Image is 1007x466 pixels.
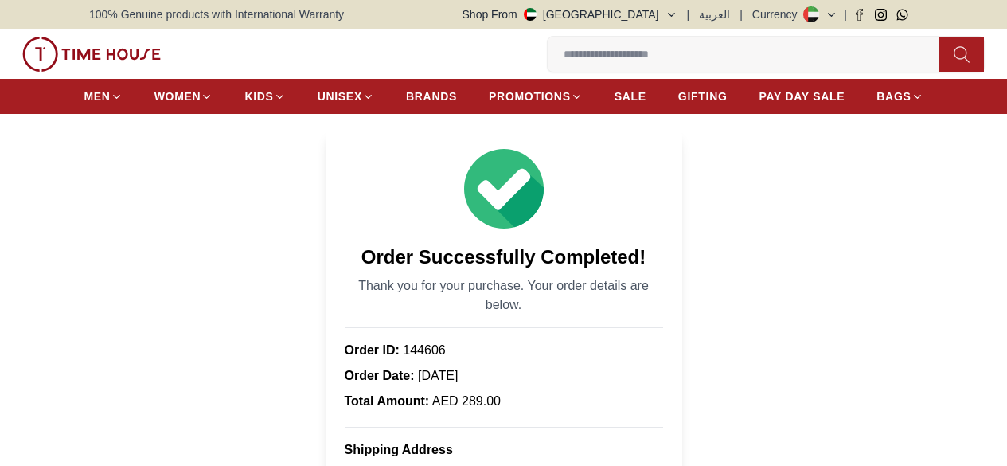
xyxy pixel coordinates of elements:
span: 100% Genuine products with International Warranty [89,6,344,22]
span: | [844,6,847,22]
a: BRANDS [406,82,457,111]
span: SALE [615,88,646,104]
a: PAY DAY SALE [759,82,845,111]
span: | [687,6,690,22]
h2: Order Successfully Completed! [345,245,663,270]
span: Order Date: [345,369,415,382]
span: PROMOTIONS [489,88,571,104]
a: SALE [615,82,646,111]
a: Facebook [853,9,865,21]
span: GIFTING [678,88,728,104]
span: BRANDS [406,88,457,104]
span: UNISEX [318,88,362,104]
button: Shop From[GEOGRAPHIC_DATA] [463,6,677,22]
button: العربية [699,6,730,22]
span: | [740,6,743,22]
span: [DATE] [415,369,459,382]
img: United Arab Emirates [524,8,537,21]
div: Currency [752,6,804,22]
span: KIDS [244,88,273,104]
span: Total Amount: [345,394,430,408]
h2: Shipping address [345,441,663,460]
a: BAGS [876,82,923,111]
span: 144606 [400,343,446,357]
a: KIDS [244,82,285,111]
a: GIFTING [678,82,728,111]
span: PAY DAY SALE [759,88,845,104]
p: Thank you for your purchase. Your order details are below. [345,276,663,315]
a: MEN [84,82,122,111]
a: UNISEX [318,82,374,111]
a: Whatsapp [896,9,908,21]
a: PROMOTIONS [489,82,583,111]
span: MEN [84,88,110,104]
img: ... [22,37,161,72]
span: Order ID: [345,343,400,357]
span: WOMEN [154,88,201,104]
span: BAGS [876,88,911,104]
span: AED 289.00 [429,394,501,408]
a: Instagram [875,9,887,21]
a: WOMEN [154,82,213,111]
